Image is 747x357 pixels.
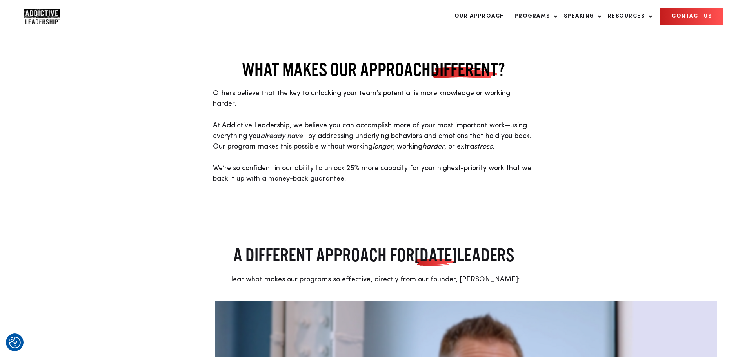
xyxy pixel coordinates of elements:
span: [DATE] [414,243,457,266]
span: Hear what makes our programs so effective, directly from our founder, [PERSON_NAME]: [228,276,520,283]
em: longer [373,143,393,150]
a: CONTACT US [660,8,723,25]
a: Programs [511,8,558,24]
a: Home [24,9,71,24]
a: Speaking [560,8,602,24]
h2: A DIFFERENT APPROACH FOR LEADERS [215,243,532,266]
img: Revisit consent button [9,337,21,348]
a: Resources [604,8,653,24]
a: Our Approach [451,8,509,24]
em: harder [422,143,444,150]
span: DIFFERENT [431,59,498,80]
button: Consent Preferences [9,337,21,348]
img: Company Logo [24,9,60,24]
h2: WHAT MAKES OUR APPROACH ? [213,59,534,80]
em: stress. [474,143,494,150]
span: At Addictive Leadership, we believe you can accomplish more of your most important work—using eve... [213,122,531,150]
span: Others believe that the key to unlocking your team’s potential is more knowledge or working harder. [213,90,510,107]
span: We’re so confident in our ability to unlock 25% more capacity for your highest-priority work that... [213,165,531,182]
em: already have [260,132,303,140]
